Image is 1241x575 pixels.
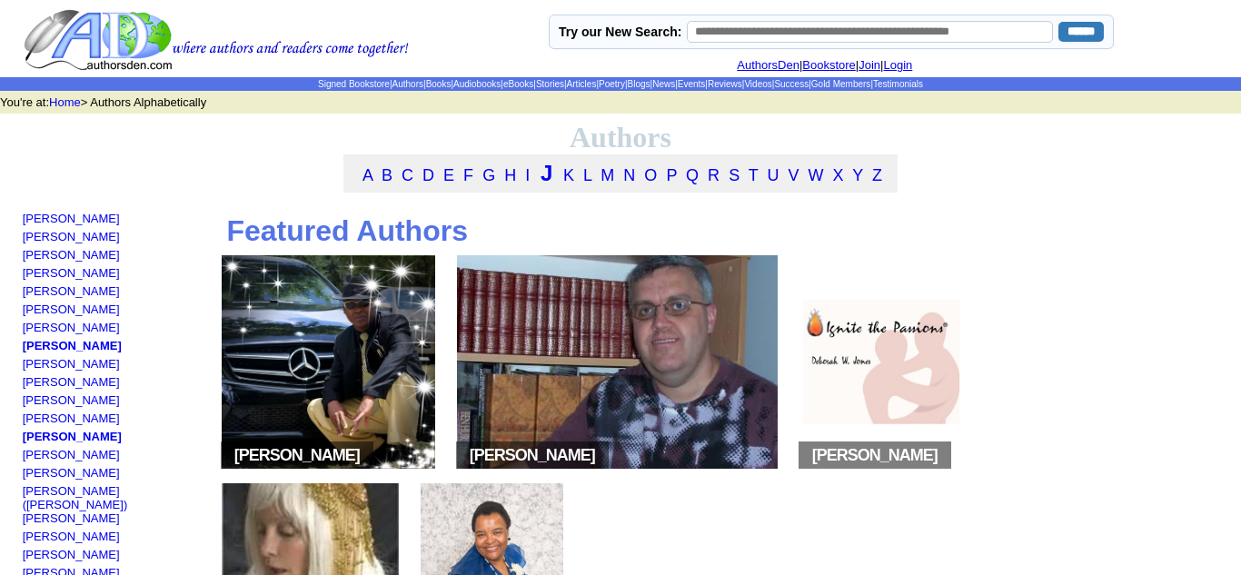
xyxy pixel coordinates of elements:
a: Authors [392,79,423,89]
img: shim.gif [23,262,27,266]
a: [PERSON_NAME] [23,530,120,543]
a: B [382,166,392,184]
a: C [402,166,413,184]
a: Gold Members [811,79,871,89]
img: shim.gif [23,352,27,357]
a: [PERSON_NAME] [23,357,120,371]
a: L [583,166,591,184]
a: Audiobooks [453,79,501,89]
a: V [789,166,799,184]
img: shim.gif [23,334,27,339]
a: Poetry [599,79,625,89]
img: space [360,451,369,461]
a: [PERSON_NAME] [23,266,120,280]
a: Blogs [628,79,650,89]
a: Videos [744,79,771,89]
a: F [463,166,473,184]
img: space [938,451,947,461]
img: shim.gif [23,480,27,484]
a: R [708,166,720,184]
a: Signed Bookstore [318,79,390,89]
a: Reviews [708,79,742,89]
a: N [623,166,635,184]
img: shim.gif [23,243,27,248]
a: [PERSON_NAME] [23,430,122,443]
a: I [525,166,530,184]
img: shim.gif [23,389,27,393]
img: shim.gif [23,543,27,548]
a: Articles [567,79,597,89]
a: E [443,166,454,184]
a: K [563,166,574,184]
a: [PERSON_NAME] [23,466,120,480]
img: space [225,451,234,461]
a: Events [678,79,706,89]
img: shim.gif [23,225,27,230]
a: Testimonials [873,79,923,89]
a: [PERSON_NAME] [23,548,120,561]
img: logo.gif [24,8,409,72]
a: Books [426,79,452,89]
a: [PERSON_NAME] ([PERSON_NAME]) [PERSON_NAME] [23,484,128,525]
label: Try our New Search: [559,25,681,39]
span: | | | | | | | | | | | | | | | [318,79,923,89]
font: Authors [570,121,671,154]
img: shim.gif [23,280,27,284]
a: space[PERSON_NAME]space [215,461,442,474]
a: W [809,166,824,184]
a: eBooks [503,79,533,89]
img: shim.gif [23,371,27,375]
img: shim.gif [23,561,27,566]
a: space[PERSON_NAME]space [451,461,784,474]
a: [PERSON_NAME] [23,284,120,298]
span: [PERSON_NAME] [799,441,951,469]
img: shim.gif [23,461,27,466]
a: Bookstore [802,58,856,72]
a: M [601,166,614,184]
b: Featured Authors [226,214,468,247]
img: shim.gif [23,316,27,321]
a: X [833,166,844,184]
a: [PERSON_NAME] [23,448,120,461]
img: space [461,451,470,461]
a: O [644,166,657,184]
a: P [666,166,677,184]
a: [PERSON_NAME] [23,375,120,389]
a: [PERSON_NAME] [23,212,120,225]
a: J [541,161,552,185]
a: H [504,166,516,184]
a: [PERSON_NAME] [23,230,120,243]
img: shim.gif [23,298,27,302]
font: | | | [737,58,926,72]
img: shim.gif [23,407,27,411]
a: U [768,166,779,184]
a: [PERSON_NAME] [23,248,120,262]
a: Login [883,58,912,72]
a: [PERSON_NAME] [23,321,120,334]
img: shim.gif [23,525,27,530]
a: space[PERSON_NAME]space [793,461,971,474]
a: D [422,166,434,184]
a: G [482,166,495,184]
a: Success [774,79,809,89]
img: shim.gif [23,443,27,448]
img: space [595,451,604,461]
a: [PERSON_NAME] [23,411,120,425]
a: [PERSON_NAME] [23,393,120,407]
a: News [652,79,675,89]
a: Home [49,95,81,109]
a: Q [686,166,699,184]
a: A [362,166,372,184]
a: Y [852,166,863,184]
img: space [803,451,812,461]
a: AuthorsDen [737,58,799,72]
a: [PERSON_NAME] [23,339,122,352]
a: Stories [536,79,564,89]
a: Join [859,58,880,72]
span: [PERSON_NAME] [221,441,373,469]
a: S [729,166,740,184]
span: [PERSON_NAME] [456,441,609,469]
img: shim.gif [23,425,27,430]
a: Z [872,166,882,184]
a: T [749,166,759,184]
